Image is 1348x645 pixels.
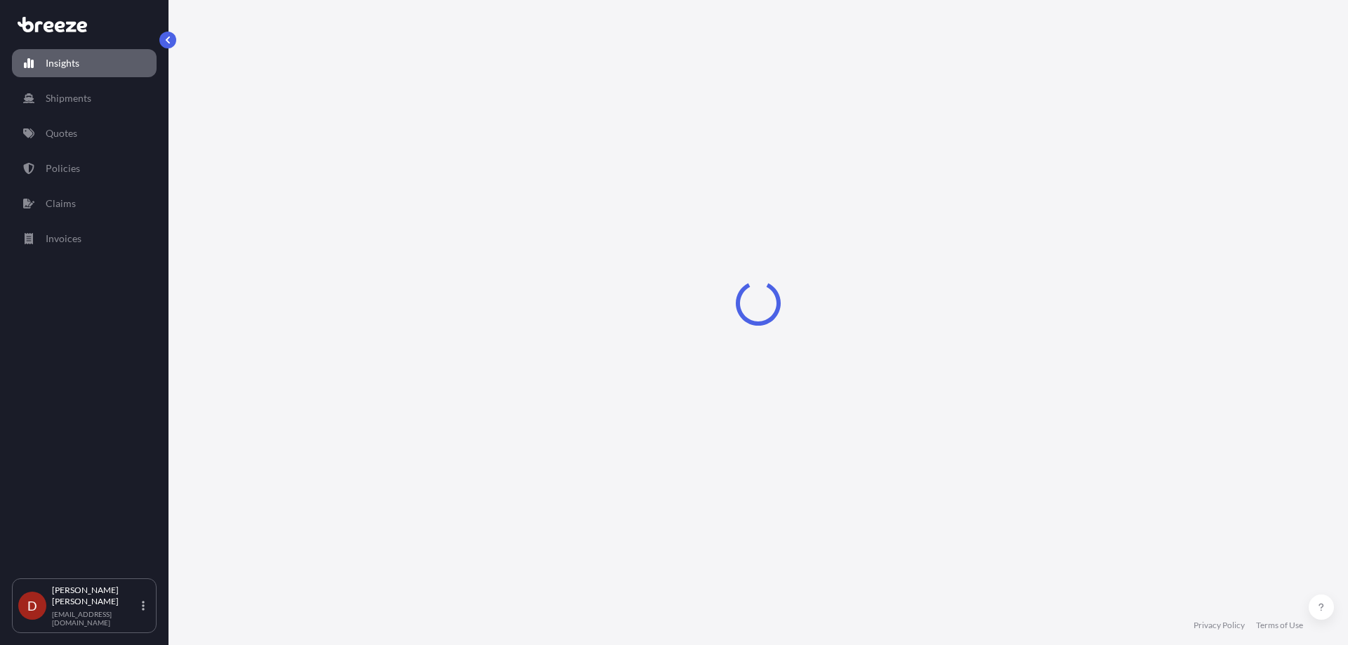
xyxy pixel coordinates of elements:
a: Policies [12,154,157,182]
p: Policies [46,161,80,175]
p: Shipments [46,91,91,105]
p: Insights [46,56,79,70]
p: Claims [46,197,76,211]
p: [PERSON_NAME] [PERSON_NAME] [52,585,139,607]
a: Claims [12,189,157,218]
p: [EMAIL_ADDRESS][DOMAIN_NAME] [52,610,139,627]
a: Quotes [12,119,157,147]
span: D [27,599,37,613]
p: Invoices [46,232,81,246]
a: Terms of Use [1256,620,1303,631]
p: Quotes [46,126,77,140]
a: Shipments [12,84,157,112]
a: Invoices [12,225,157,253]
a: Privacy Policy [1194,620,1245,631]
a: Insights [12,49,157,77]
